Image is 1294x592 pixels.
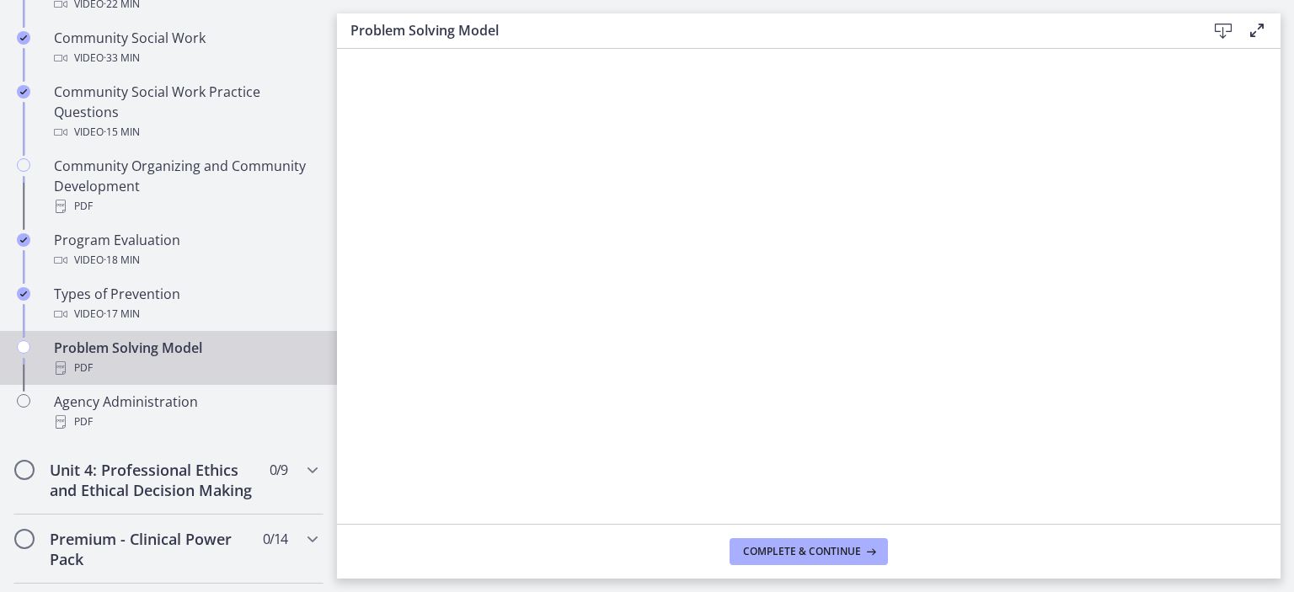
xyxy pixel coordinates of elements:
i: Completed [17,233,30,247]
div: Program Evaluation [54,230,317,270]
div: Community Social Work Practice Questions [54,82,317,142]
span: · 17 min [104,304,140,324]
div: Community Organizing and Community Development [54,156,317,216]
span: Complete & continue [743,545,861,558]
h3: Problem Solving Model [350,20,1179,40]
div: Agency Administration [54,392,317,432]
span: 0 / 14 [263,529,287,549]
div: PDF [54,196,317,216]
span: · 18 min [104,250,140,270]
button: Complete & continue [730,538,888,565]
h2: Premium - Clinical Power Pack [50,529,255,569]
div: Video [54,250,317,270]
div: Video [54,122,317,142]
i: Completed [17,287,30,301]
span: · 15 min [104,122,140,142]
span: · 33 min [104,48,140,68]
div: Community Social Work [54,28,317,68]
span: 0 / 9 [270,460,287,480]
div: Video [54,304,317,324]
div: PDF [54,358,317,378]
h2: Unit 4: Professional Ethics and Ethical Decision Making [50,460,255,500]
div: Video [54,48,317,68]
i: Completed [17,85,30,99]
div: Types of Prevention [54,284,317,324]
div: PDF [54,412,317,432]
i: Completed [17,31,30,45]
div: Problem Solving Model [54,338,317,378]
